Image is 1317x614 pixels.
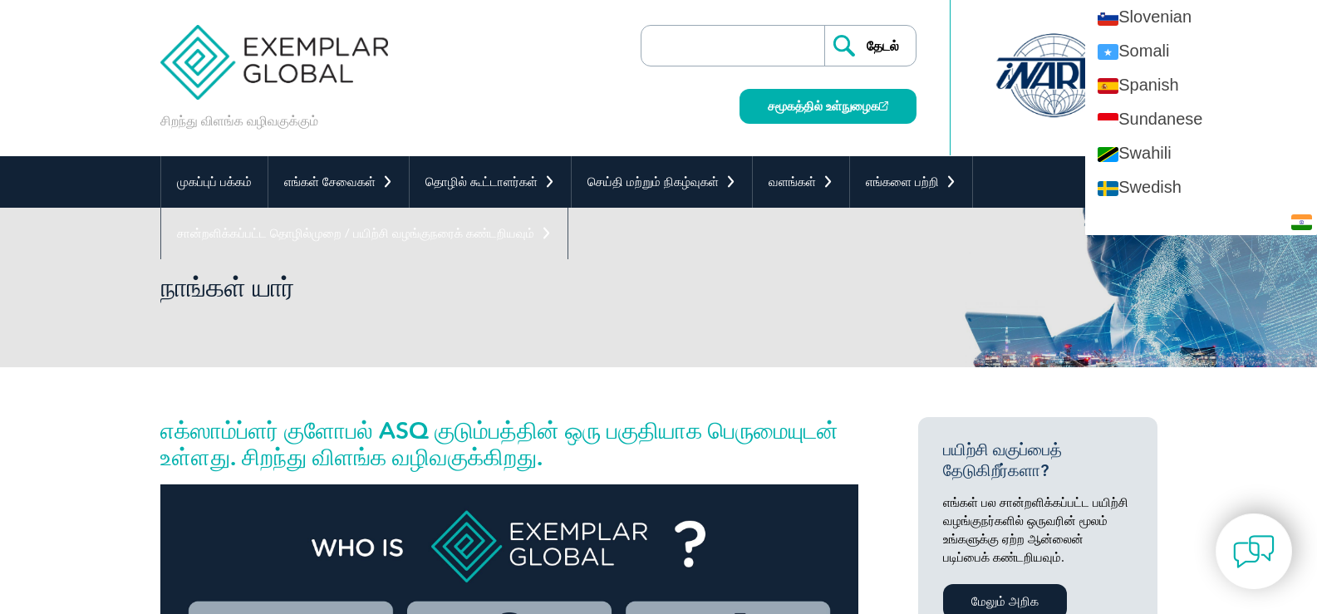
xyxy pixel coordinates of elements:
[971,594,1039,609] font: மேலும் அறிக
[161,156,268,208] a: முகப்புப் பக்கம்
[410,156,571,208] a: தொழில் கூட்டாளர்கள்
[1291,214,1312,230] img: en
[1098,181,1118,197] img: sv
[160,416,838,471] font: எக்ஸாம்ப்ளர் குளோபல் ASQ குடும்பத்தின் ஒரு பகுதியாக பெருமையுடன் உள்ளது. சிறந்து விளங்க வழிவகுக்கி...
[879,101,888,111] img: open_square.png
[1098,78,1118,94] img: es
[1085,68,1317,102] a: Spanish
[425,174,538,189] font: தொழில் கூட்டாளர்கள்
[769,174,816,189] font: வளங்கள்
[284,174,376,189] font: எங்கள் சேவைகள்
[943,495,1128,565] font: எங்கள் பல சான்றளிக்கப்பட்ட பயிற்சி வழங்குநர்களில் ஒருவரின் மூலம் உங்களுக்கு ஏற்ற ஆன்லைன் படிப்பைக...
[161,208,568,259] a: சான்றளிக்கப்பட்ட தொழில்முறை / பயிற்சி வழங்குநரைக் கண்டறியவும்
[1085,102,1317,136] a: Sundanese
[850,156,972,208] a: எங்களை பற்றி
[1098,10,1118,26] img: sl
[572,156,752,208] a: செய்தி மற்றும் நிகழ்வுகள்
[1085,136,1317,170] a: Swahili
[768,99,879,114] font: சமூகத்தில் உள்நுழைக
[824,26,916,66] input: தேடல்
[1098,44,1118,60] img: so
[1085,204,1317,238] a: Tajik
[943,440,1062,480] font: பயிற்சி வகுப்பைத் தேடுகிறீர்களா?
[1098,147,1118,163] img: sw
[753,156,849,208] a: வளங்கள்
[160,271,294,303] font: நாங்கள் யார்
[177,174,252,189] font: முகப்புப் பக்கம்
[268,156,409,208] a: எங்கள் சேவைகள்
[866,174,939,189] font: எங்களை பற்றி
[1233,531,1275,572] img: contact-chat.png
[740,89,916,124] a: சமூகத்தில் உள்நுழைக
[1085,34,1317,68] a: Somali
[160,113,318,129] font: சிறந்து விளங்க வழிவகுக்கும்
[1098,113,1118,129] img: su
[587,174,719,189] font: செய்தி மற்றும் நிகழ்வுகள்
[177,226,534,241] font: சான்றளிக்கப்பட்ட தொழில்முறை / பயிற்சி வழங்குநரைக் கண்டறியவும்
[1085,170,1317,204] a: Swedish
